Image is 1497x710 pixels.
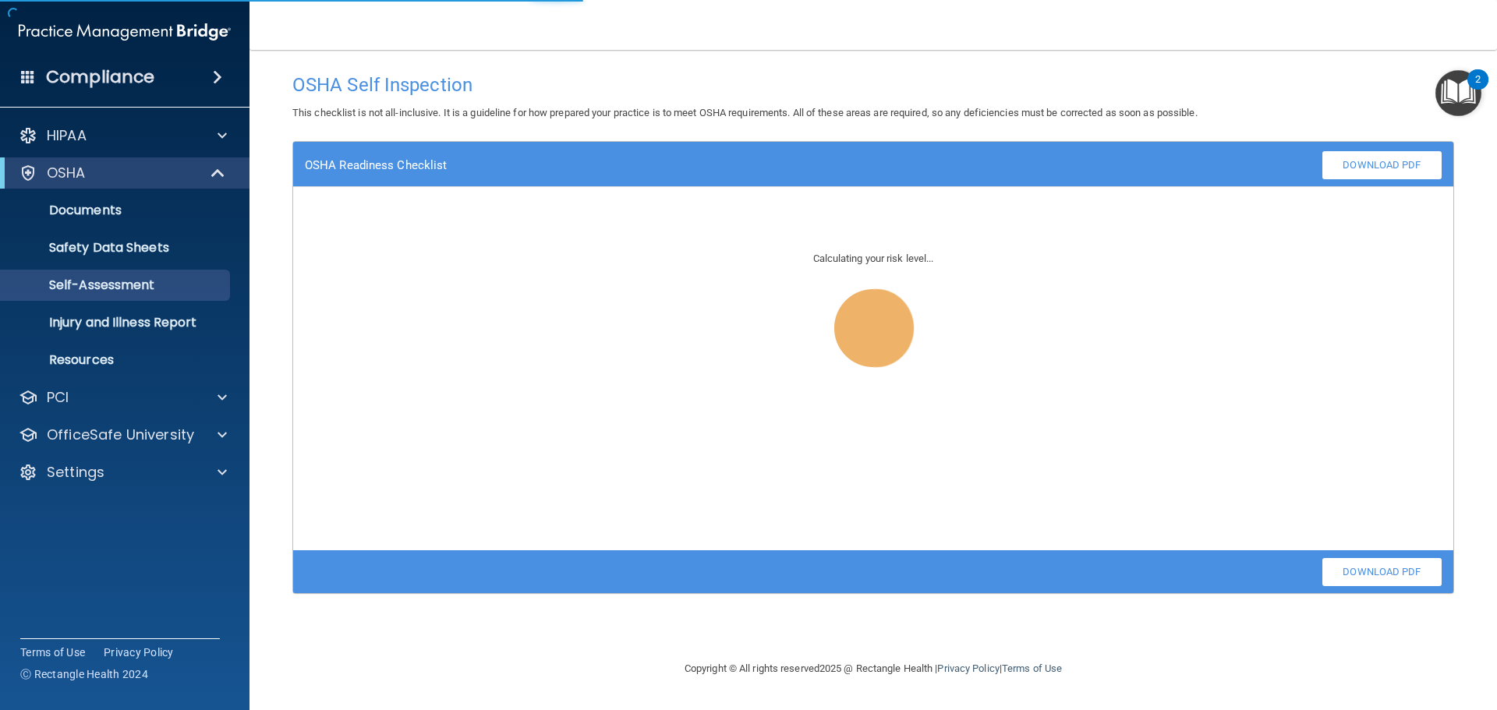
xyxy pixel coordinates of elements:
h4: Compliance [46,66,154,88]
a: OfficeSafe University [19,426,227,444]
p: OfficeSafe University [47,426,194,444]
a: OSHA [19,164,226,182]
img: loading.6f9b2b87.gif [823,278,923,378]
a: HIPAA [19,126,227,145]
a: Terms of Use [1002,662,1062,674]
h4: OSHA Self Inspection [292,75,1454,95]
a: Download PDF [1322,151,1442,179]
p: Documents [10,203,223,218]
div: Copyright © All rights reserved 2025 @ Rectangle Health | | [589,644,1158,694]
a: PCI [19,388,227,407]
p: Resources [10,352,223,368]
p: Injury and Illness Report [10,315,223,330]
button: Open Resource Center, 2 new notifications [1435,70,1481,116]
p: OSHA [47,164,86,182]
p: Safety Data Sheets [10,240,223,256]
h4: OSHA Readiness Checklist [305,158,447,172]
p: Settings [47,463,104,482]
span: Ⓒ Rectangle Health 2024 [20,666,148,682]
p: PCI [47,388,69,407]
a: Settings [19,463,227,482]
p: Calculating your risk level... [305,249,1442,268]
p: Self-Assessment [10,277,223,293]
a: Privacy Policy [104,645,174,660]
a: Privacy Policy [937,662,999,674]
div: 2 [1475,79,1481,100]
img: PMB logo [19,16,231,48]
span: This checklist is not all-inclusive. It is a guideline for how prepared your practice is to meet ... [292,107,1198,118]
a: Terms of Use [20,645,85,660]
p: HIPAA [47,126,87,145]
a: Download PDF [1322,558,1442,586]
